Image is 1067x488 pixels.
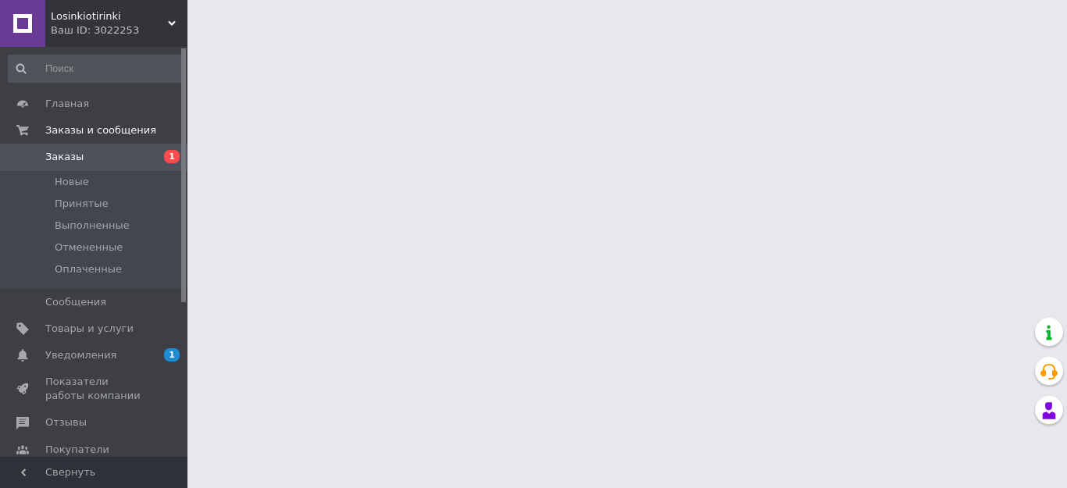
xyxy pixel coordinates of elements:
span: Главная [45,97,89,111]
span: 1 [164,150,180,163]
span: Товары и услуги [45,322,134,336]
span: Сообщения [45,295,106,309]
span: Новые [55,175,89,189]
span: Уведомления [45,348,116,362]
span: Принятые [55,197,109,211]
input: Поиск [8,55,184,83]
div: Ваш ID: 3022253 [51,23,187,37]
span: Отзывы [45,415,87,429]
span: Покупатели [45,443,109,457]
span: Losinkiotirinki [51,9,168,23]
span: 1 [164,348,180,362]
span: Заказы и сообщения [45,123,156,137]
span: Выполненные [55,219,130,233]
span: Оплаченные [55,262,122,276]
span: Показатели работы компании [45,375,145,403]
span: Отмененные [55,240,123,255]
span: Заказы [45,150,84,164]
